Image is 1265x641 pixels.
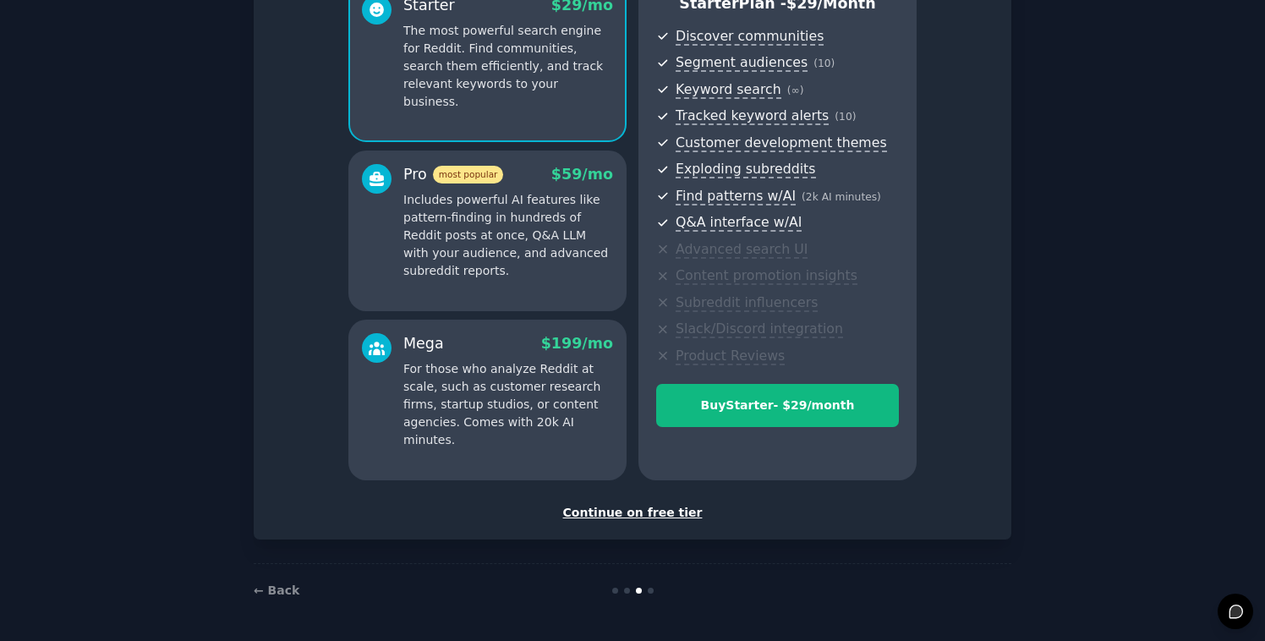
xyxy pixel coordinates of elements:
[403,333,444,354] div: Mega
[802,191,881,203] span: ( 2k AI minutes )
[676,241,808,259] span: Advanced search UI
[551,166,613,183] span: $ 59 /mo
[403,22,613,111] p: The most powerful search engine for Reddit. Find communities, search them efficiently, and track ...
[676,107,829,125] span: Tracked keyword alerts
[403,164,503,185] div: Pro
[813,58,835,69] span: ( 10 )
[433,166,504,184] span: most popular
[676,320,843,338] span: Slack/Discord integration
[676,348,785,365] span: Product Reviews
[676,214,802,232] span: Q&A interface w/AI
[676,81,781,99] span: Keyword search
[656,384,899,427] button: BuyStarter- $29/month
[676,134,887,152] span: Customer development themes
[676,267,857,285] span: Content promotion insights
[835,111,856,123] span: ( 10 )
[676,161,815,178] span: Exploding subreddits
[271,504,994,522] div: Continue on free tier
[676,28,824,46] span: Discover communities
[657,397,898,414] div: Buy Starter - $ 29 /month
[541,335,613,352] span: $ 199 /mo
[403,191,613,280] p: Includes powerful AI features like pattern-finding in hundreds of Reddit posts at once, Q&A LLM w...
[787,85,804,96] span: ( ∞ )
[403,360,613,449] p: For those who analyze Reddit at scale, such as customer research firms, startup studios, or conte...
[676,294,818,312] span: Subreddit influencers
[676,188,796,205] span: Find patterns w/AI
[254,583,299,597] a: ← Back
[676,54,808,72] span: Segment audiences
